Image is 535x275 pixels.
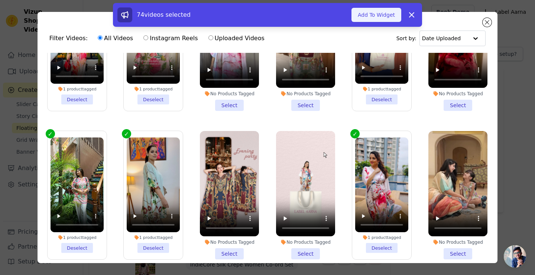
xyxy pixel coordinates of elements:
img: tab_domain_overview_orange.svg [20,43,26,49]
label: All Videos [97,33,133,43]
div: 1 product tagged [127,235,180,240]
div: 1 product tagged [355,86,408,92]
div: Domain: [DOMAIN_NAME] [19,19,82,25]
span: 74 videos selected [137,11,191,18]
div: 1 product tagged [51,86,104,92]
img: tab_keywords_by_traffic_grey.svg [74,43,80,49]
img: logo_orange.svg [12,12,18,18]
div: No Products Tagged [200,91,259,97]
a: Open chat [504,245,526,268]
div: No Products Tagged [200,239,259,245]
div: v 4.0.25 [21,12,36,18]
div: 1 product tagged [355,235,408,240]
img: website_grey.svg [12,19,18,25]
div: Sort by: [396,31,486,46]
div: Filter Videos: [49,30,269,47]
div: Domain Overview [28,44,67,49]
div: No Products Tagged [276,239,335,245]
div: No Products Tagged [428,91,487,97]
div: No Products Tagged [276,91,335,97]
button: Add To Widget [351,8,401,22]
label: Uploaded Videos [208,33,265,43]
div: Keywords by Traffic [82,44,125,49]
div: No Products Tagged [428,239,487,245]
label: Instagram Reels [143,33,198,43]
div: 1 product tagged [51,235,104,240]
div: 1 product tagged [127,86,180,92]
